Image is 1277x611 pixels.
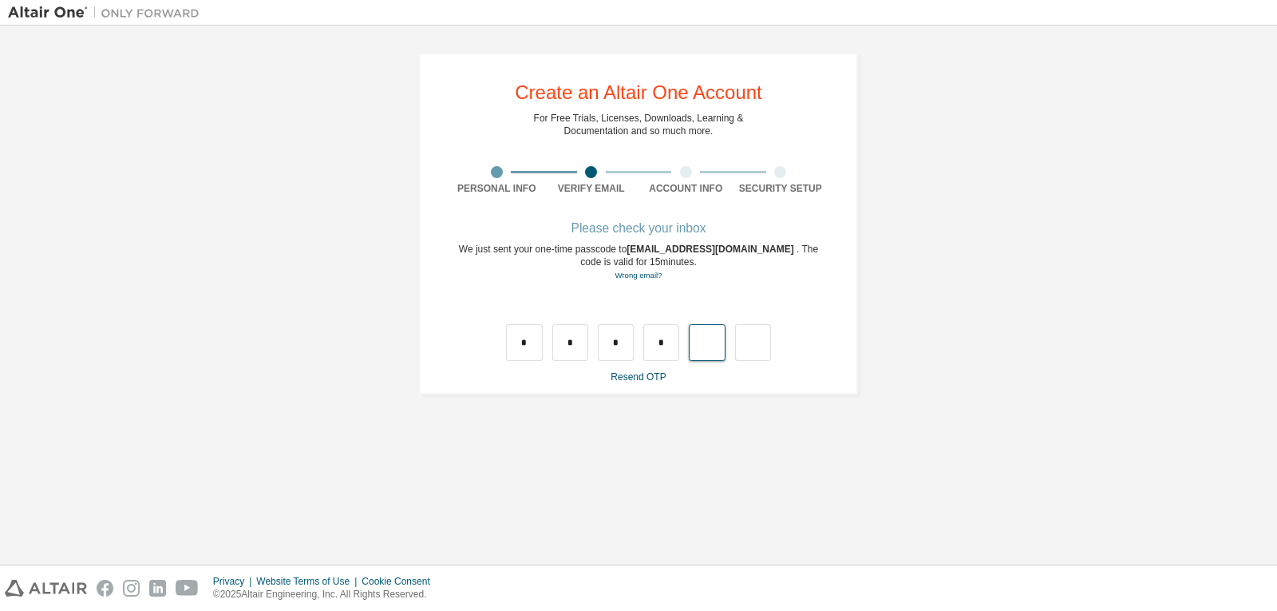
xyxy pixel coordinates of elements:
div: Verify Email [544,182,639,195]
a: Go back to the registration form [615,271,662,280]
img: altair_logo.svg [5,580,87,597]
img: instagram.svg [123,580,140,597]
p: © 2025 Altair Engineering, Inc. All Rights Reserved. [213,588,440,601]
div: For Free Trials, Licenses, Downloads, Learning & Documentation and so much more. [534,112,744,137]
div: Personal Info [449,182,544,195]
div: Privacy [213,575,256,588]
div: Account Info [638,182,733,195]
div: Website Terms of Use [256,575,362,588]
div: Security Setup [733,182,828,195]
img: linkedin.svg [149,580,166,597]
a: Resend OTP [611,371,666,383]
img: facebook.svg [97,580,113,597]
span: [EMAIL_ADDRESS][DOMAIN_NAME] [627,244,797,255]
div: Create an Altair One Account [515,83,762,102]
div: Please check your inbox [449,224,828,233]
img: youtube.svg [176,580,199,597]
div: Cookie Consent [362,575,439,588]
div: We just sent your one-time passcode to . The code is valid for 15 minutes. [449,243,828,282]
img: Altair One [8,5,208,21]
